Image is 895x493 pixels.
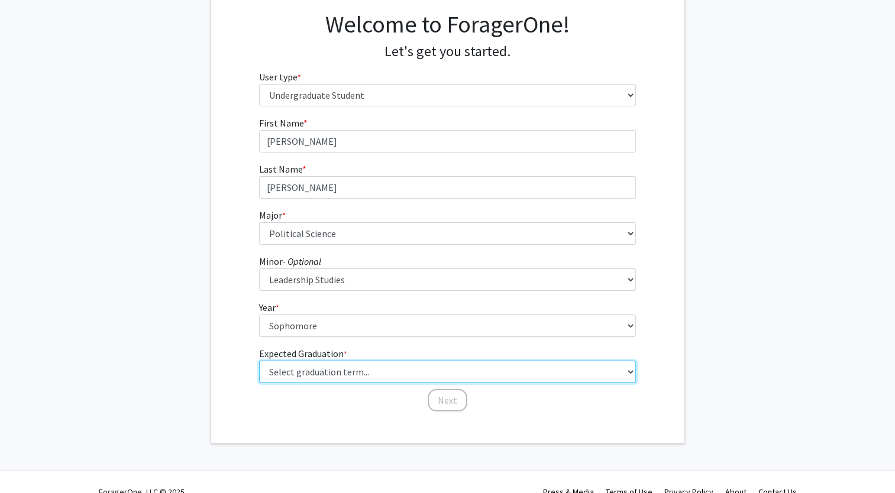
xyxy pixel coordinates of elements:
[428,389,467,411] button: Next
[259,300,279,314] label: Year
[259,254,321,268] label: Minor
[283,255,321,267] i: - Optional
[259,163,302,175] span: Last Name
[259,208,286,222] label: Major
[9,440,50,484] iframe: Chat
[259,10,636,38] h1: Welcome to ForagerOne!
[259,346,347,361] label: Expected Graduation
[259,43,636,60] h4: Let's get you started.
[259,70,301,84] label: User type
[259,117,303,129] span: First Name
